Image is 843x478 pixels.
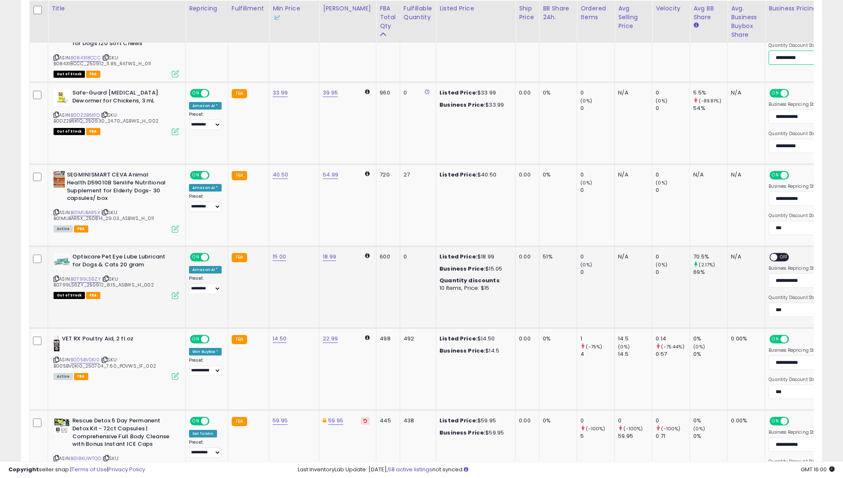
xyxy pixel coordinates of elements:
[54,128,85,135] span: All listings that are currently out of stock and unavailable for purchase on Amazon
[323,89,338,97] a: 39.95
[404,171,429,179] div: 27
[788,172,801,179] span: OFF
[273,89,288,97] a: 33.99
[273,4,316,22] div: Min Price
[693,268,727,276] div: 69%
[618,4,649,31] div: Avg Selling Price
[770,172,781,179] span: ON
[543,335,570,343] div: 0%
[8,465,39,473] strong: Copyright
[769,266,829,271] label: Business Repricing Strategy:
[661,343,684,350] small: (-75.44%)
[298,466,835,474] div: Last InventoryLab Update: [DATE], not synced.
[54,54,151,67] span: | SKU: B084318CCC_250912_11.85_RATWS_H_011
[54,253,70,270] img: 41gjtIoQqDL._SL40_.jpg
[439,89,478,97] b: Listed Price:
[580,89,614,97] div: 0
[54,71,85,78] span: All listings that are currently out of stock and unavailable for purchase on Amazon
[54,171,65,188] img: 41ShBaD7jTL._SL40_.jpg
[656,4,686,13] div: Velocity
[439,277,509,284] div: :
[380,89,393,97] div: 960
[769,213,829,219] label: Quantity Discount Strategy:
[693,22,698,29] small: Avg BB Share.
[770,90,781,97] span: ON
[693,171,721,179] div: N/A
[661,425,680,432] small: (-100%)
[580,261,592,268] small: (0%)
[439,101,509,109] div: $33.99
[74,225,88,233] span: FBA
[208,336,222,343] span: OFF
[208,418,222,425] span: OFF
[273,171,288,179] a: 40.50
[543,171,570,179] div: 0%
[656,171,690,179] div: 0
[208,90,222,97] span: OFF
[439,284,509,292] div: 10 Items, Price: $15
[189,112,222,130] div: Preset:
[731,4,761,39] div: Avg. Business Buybox Share
[656,335,690,343] div: 0.14
[54,356,156,369] span: | SKU: B005BV0KI0_250704_7.60_POVWS_IF_002
[86,128,100,135] span: FBA
[586,343,602,350] small: (-75%)
[693,253,727,261] div: 70.5%
[54,335,179,379] div: ASIN:
[656,97,667,104] small: (0%)
[656,432,690,440] div: 0.71
[54,417,70,434] img: 51UGPgOVJ6L._SL40_.jpg
[439,335,478,343] b: Listed Price:
[67,171,169,204] b: SEGMINISMART CEVA Animal Health D59010B Senilife Nutritional Supplement for Elderly Dogs- 30 caps...
[769,131,829,137] label: Quantity Discount Strategy:
[54,171,179,231] div: ASIN:
[618,253,646,261] div: N/A
[656,253,690,261] div: 0
[328,417,343,425] a: 59.95
[439,253,509,261] div: $18.99
[580,253,614,261] div: 0
[232,335,247,344] small: FBA
[693,350,727,358] div: 0%
[731,335,759,343] div: 0.00%
[769,295,829,301] label: Quantity Discount Strategy:
[580,350,614,358] div: 4
[580,187,614,194] div: 0
[788,418,801,425] span: OFF
[189,266,222,274] div: Amazon AI *
[693,425,705,432] small: (0%)
[656,417,690,424] div: 0
[189,4,225,13] div: Repricing
[54,276,154,288] span: | SKU: B0799LS6ZY_250912_8.15_ASBWS_H_002
[404,89,429,97] div: 0
[623,425,643,432] small: (-100%)
[208,172,222,179] span: OFF
[770,418,781,425] span: ON
[439,89,509,97] div: $33.99
[273,253,286,261] a: 15.00
[191,418,201,425] span: ON
[439,347,485,355] b: Business Price:
[439,4,512,13] div: Listed Price
[519,417,533,424] div: 0.00
[693,335,727,343] div: 0%
[769,184,829,189] label: Business Repricing Strategy:
[801,465,835,473] span: 2025-10-12 16:00 GMT
[208,254,222,261] span: OFF
[72,253,174,271] b: Optixcare Pet Eye Lube Lubricant for Dogs & Cats 20 gram
[693,417,727,424] div: 0%
[439,429,509,437] div: $59.95
[656,261,667,268] small: (0%)
[71,209,100,216] a: B01MUBAR5X
[699,97,721,104] small: (-89.81%)
[54,335,60,352] img: 41CyH4FE1GL._SL40_.jpg
[54,112,158,124] span: | SKU: B0DZ2B6K1Q_250930_24.70_ASBWS_H_002
[72,417,174,450] b: Rescue Detox 5 Day Permanent Detox Kit - 72ct Capsules | Comprehensive Full Body Cleanse with Bon...
[232,89,247,98] small: FBA
[323,171,338,179] a: 54.99
[54,1,179,77] div: ASIN:
[404,417,429,424] div: 438
[439,429,485,437] b: Business Price:
[519,4,536,22] div: Ship Price
[439,101,485,109] b: Business Price:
